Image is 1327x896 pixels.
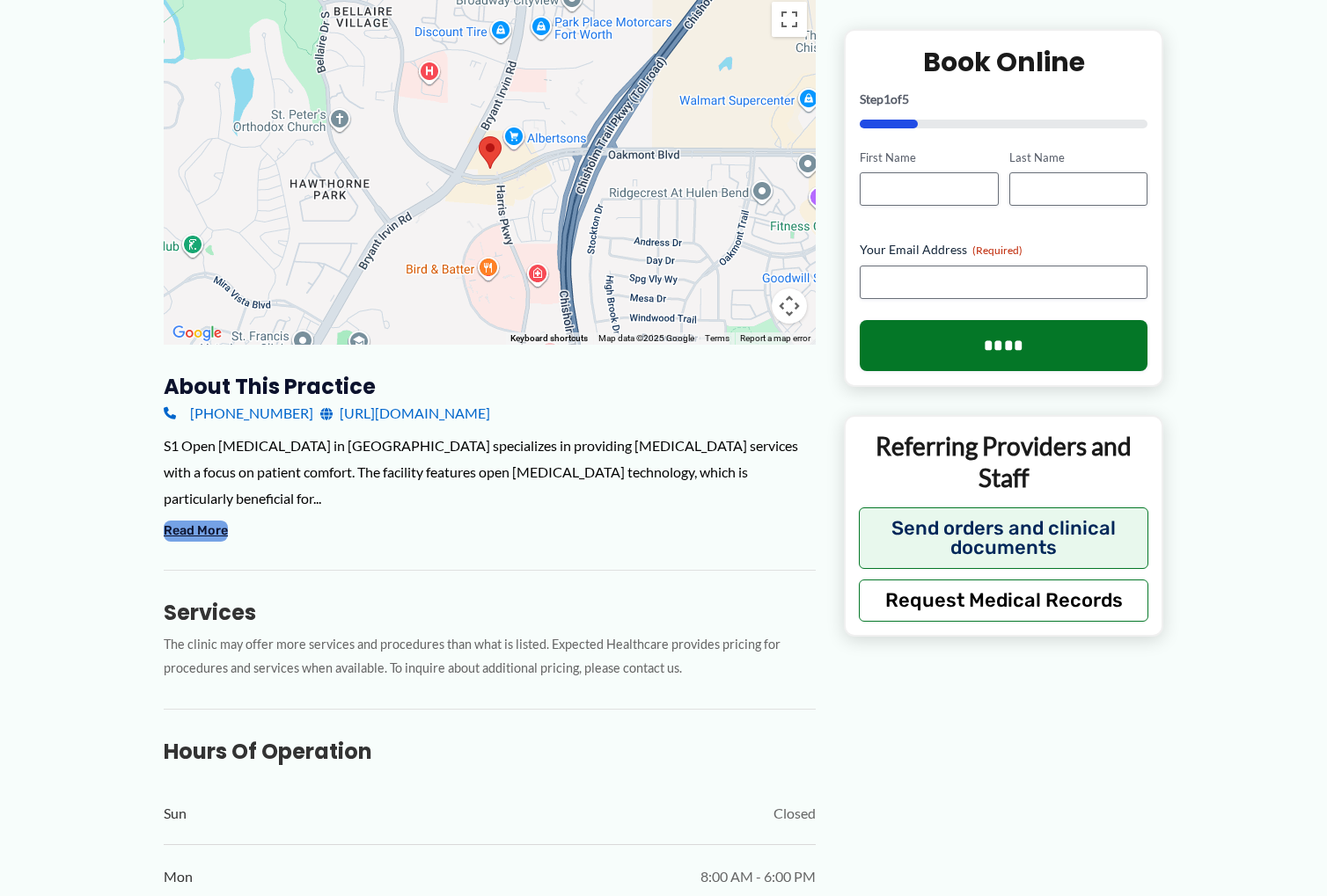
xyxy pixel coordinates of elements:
a: Report a map error [740,333,810,343]
a: Open this area in Google Maps (opens a new window) [168,322,226,345]
span: 1 [883,91,891,106]
img: Google [168,322,226,345]
button: Read More [164,521,228,542]
button: Request Medical Records [859,579,1148,621]
h3: Hours of Operation [164,738,816,765]
label: First Name [860,149,998,165]
label: Last Name [1009,149,1147,165]
p: Step of [860,92,1147,105]
span: Closed [773,800,816,827]
button: Map camera controls [772,288,807,324]
span: Mon [164,863,193,890]
p: The clinic may offer more services and procedures than what is listed. Expected Healthcare provid... [164,633,816,681]
p: Referring Providers and Staff [859,430,1148,494]
span: (Required) [972,244,1023,257]
a: [PHONE_NUMBER] [164,400,313,426]
h3: About this practice [164,373,816,400]
button: Send orders and clinical documents [859,506,1148,568]
span: Sun [164,800,187,827]
span: 8:00 AM - 6:00 PM [700,863,816,890]
span: 5 [902,91,909,106]
label: Your Email Address [860,241,1147,259]
a: Terms (opens in new tab) [705,333,729,343]
h2: Book Online [860,44,1147,78]
button: Toggle fullscreen view [772,2,807,37]
a: [URL][DOMAIN_NAME] [320,400,490,426]
h3: Services [164,599,816,626]
div: S1 Open [MEDICAL_DATA] in [GEOGRAPHIC_DATA] specializes in providing [MEDICAL_DATA] services with... [164,433,816,511]
button: Keyboard shortcuts [510,332,588,345]
span: Map data ©2025 Google [598,333,694,343]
